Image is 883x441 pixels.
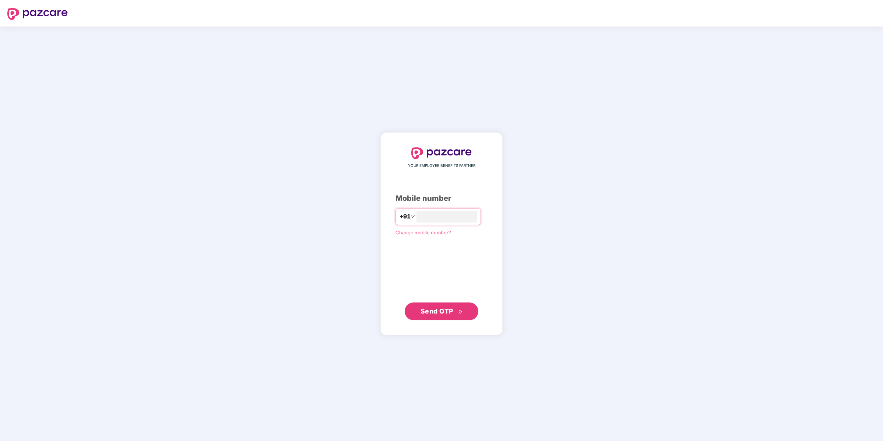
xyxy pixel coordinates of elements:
img: logo [411,147,472,159]
button: Send OTPdouble-right [405,302,478,320]
img: logo [7,8,68,20]
div: Mobile number [395,193,488,204]
span: double-right [458,309,463,314]
span: +91 [400,212,411,221]
span: down [411,214,415,219]
span: Send OTP [421,307,453,315]
a: Change mobile number? [395,230,451,235]
span: YOUR EMPLOYEE BENEFITS PARTNER [408,163,475,169]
